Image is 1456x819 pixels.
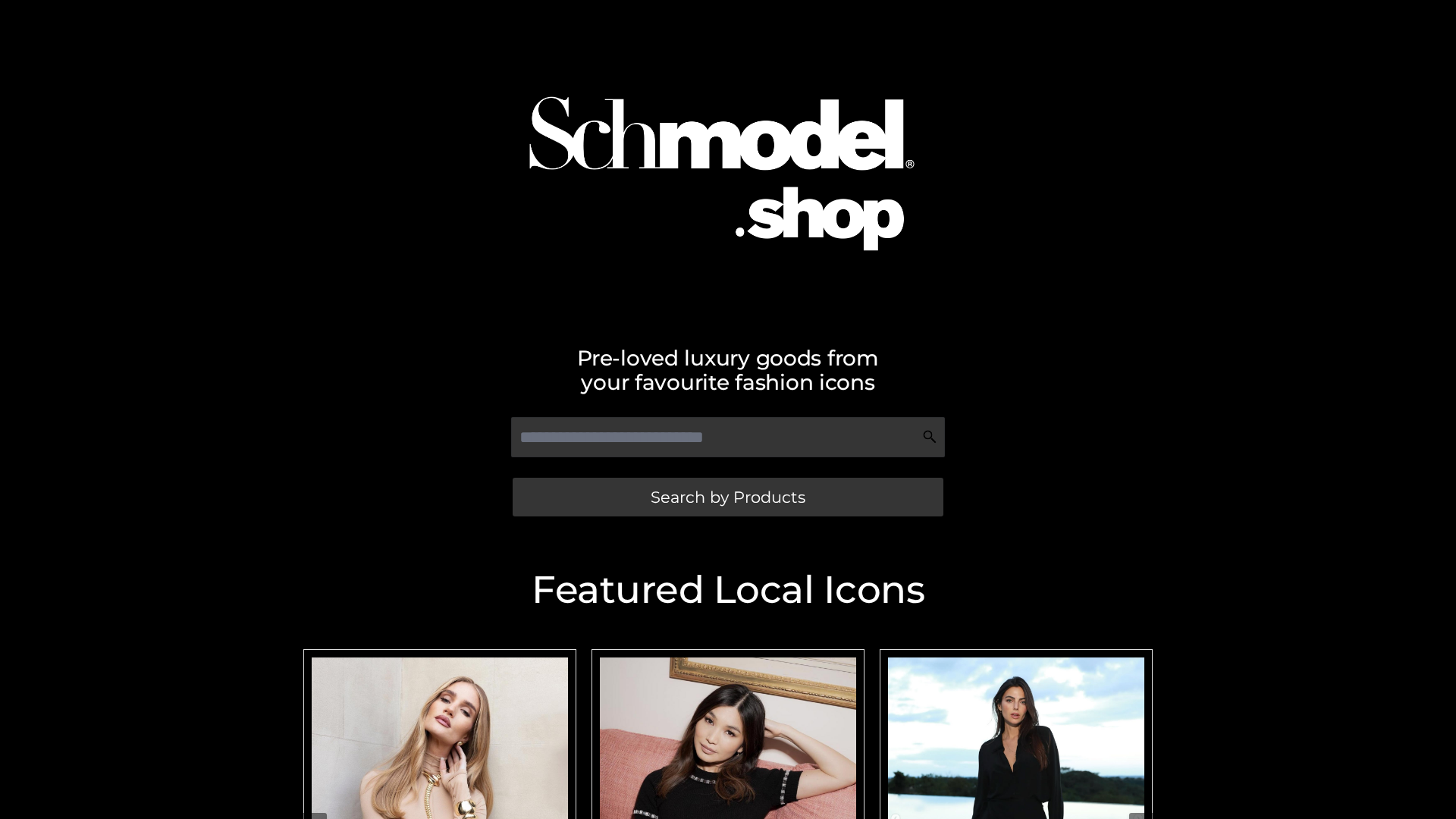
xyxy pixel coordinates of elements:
a: Search by Products [513,478,943,516]
span: Search by Products [651,489,805,505]
img: Search Icon [922,429,937,444]
h2: Featured Local Icons​ [296,571,1160,609]
h2: Pre-loved luxury goods from your favourite fashion icons [296,346,1160,394]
